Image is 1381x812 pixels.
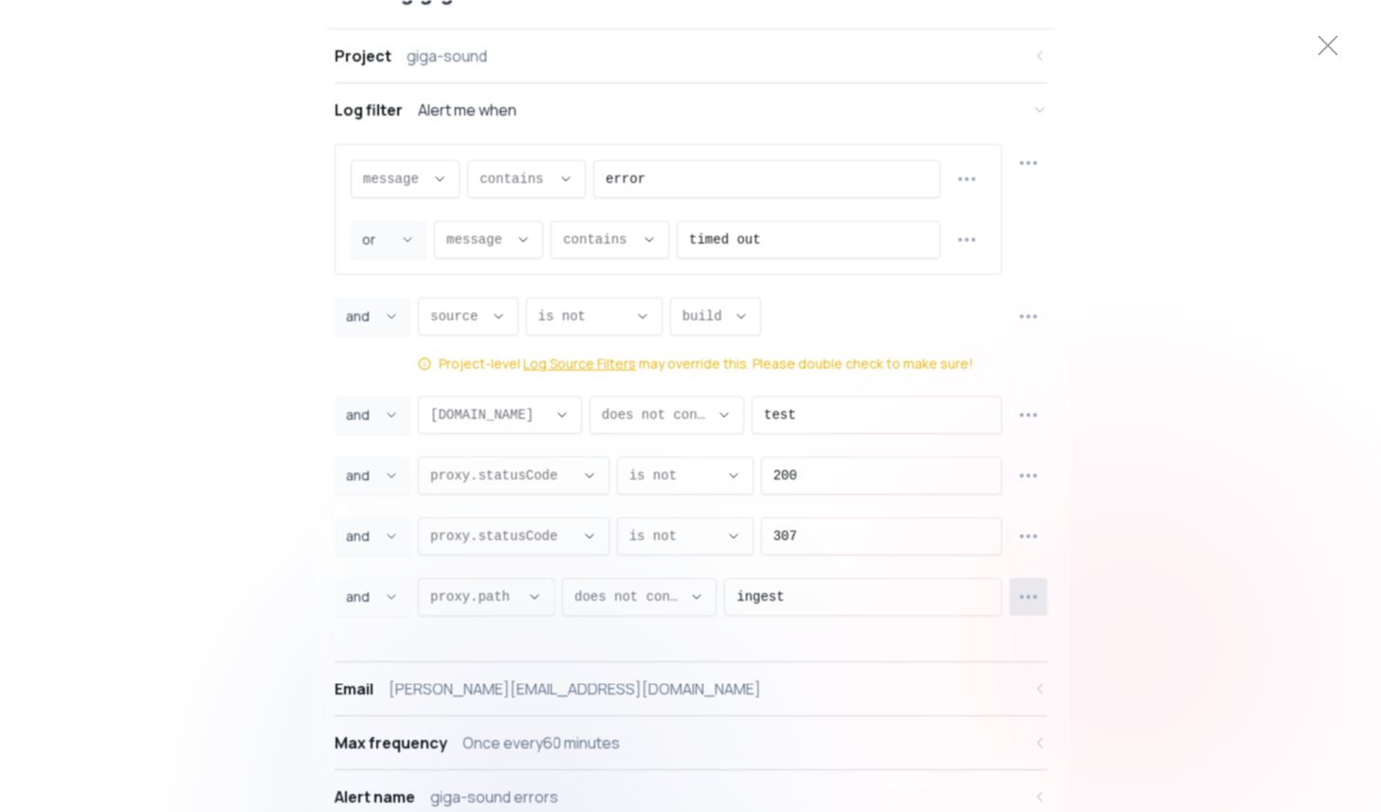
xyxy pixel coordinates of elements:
[418,99,517,121] div: Alert me when
[430,307,483,326] span: source
[335,99,403,121] div: Log filter
[351,221,427,259] button: Joiner Select
[689,222,928,258] input: Enter text value...
[346,466,376,485] span: and
[418,457,609,495] button: Descriptive Select
[463,731,620,754] div: Once every 60 minutes
[446,230,508,249] span: message
[363,170,425,189] span: message
[628,527,718,546] span: is not
[681,307,725,326] span: build
[335,662,1047,715] button: Email[PERSON_NAME][EMAIL_ADDRESS][DOMAIN_NAME]
[335,45,391,67] div: Project
[351,160,460,198] button: Descriptive Select
[563,230,634,249] span: contains
[335,785,415,808] div: Alert name
[589,396,743,434] button: Descriptive Select
[389,677,761,700] div: [PERSON_NAME][EMAIL_ADDRESS][DOMAIN_NAME]
[669,298,760,335] button: Descriptive Select
[335,457,410,495] button: Joiner Select
[335,731,447,754] div: Max frequency
[574,587,681,606] span: does not contain
[335,298,410,335] button: Joiner Select
[346,587,376,606] span: and
[616,457,753,495] button: Descriptive Select
[523,354,636,373] a: Log Source Filters
[628,466,718,485] span: is not
[335,517,410,555] button: Joiner Select
[606,161,928,197] input: Enter text value...
[430,406,547,424] span: [DOMAIN_NAME]
[430,587,519,606] span: proxy.path
[335,396,410,434] button: Joiner Select
[439,354,973,373] div: Project-level may override this. Please double check to make sure!
[480,170,551,189] span: contains
[407,45,487,67] div: giga-sound
[418,578,554,616] button: Descriptive Select
[335,29,1047,82] button: Projectgiga-sound
[418,396,582,434] button: Descriptive Select
[430,466,574,485] span: proxy.statusCode
[335,716,1047,769] button: Max frequencyOnce every60 minutes
[346,527,376,546] span: and
[346,307,376,326] span: and
[430,785,558,808] div: giga-sound errors
[346,406,376,424] span: and
[764,397,990,433] input: Enter text value...
[601,406,708,424] span: does not contain
[772,518,989,554] input: Enter text value...
[525,298,662,335] button: Descriptive Select
[335,677,373,700] div: Email
[335,83,1047,136] button: Log filterAlert me when
[562,578,717,616] button: Descriptive Select
[772,458,989,494] input: Enter text value...
[418,298,518,335] button: Descriptive Select
[430,527,574,546] span: proxy.statusCode
[434,221,543,259] button: Descriptive Select
[418,517,609,555] button: Descriptive Select
[335,136,1047,661] div: Log filterAlert me when
[736,579,990,615] input: Enter text value...
[362,230,392,249] span: or
[335,578,410,616] button: Joiner Select
[537,307,627,326] span: is not
[551,221,669,259] button: Descriptive Select
[467,160,586,198] button: Descriptive Select
[616,517,753,555] button: Descriptive Select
